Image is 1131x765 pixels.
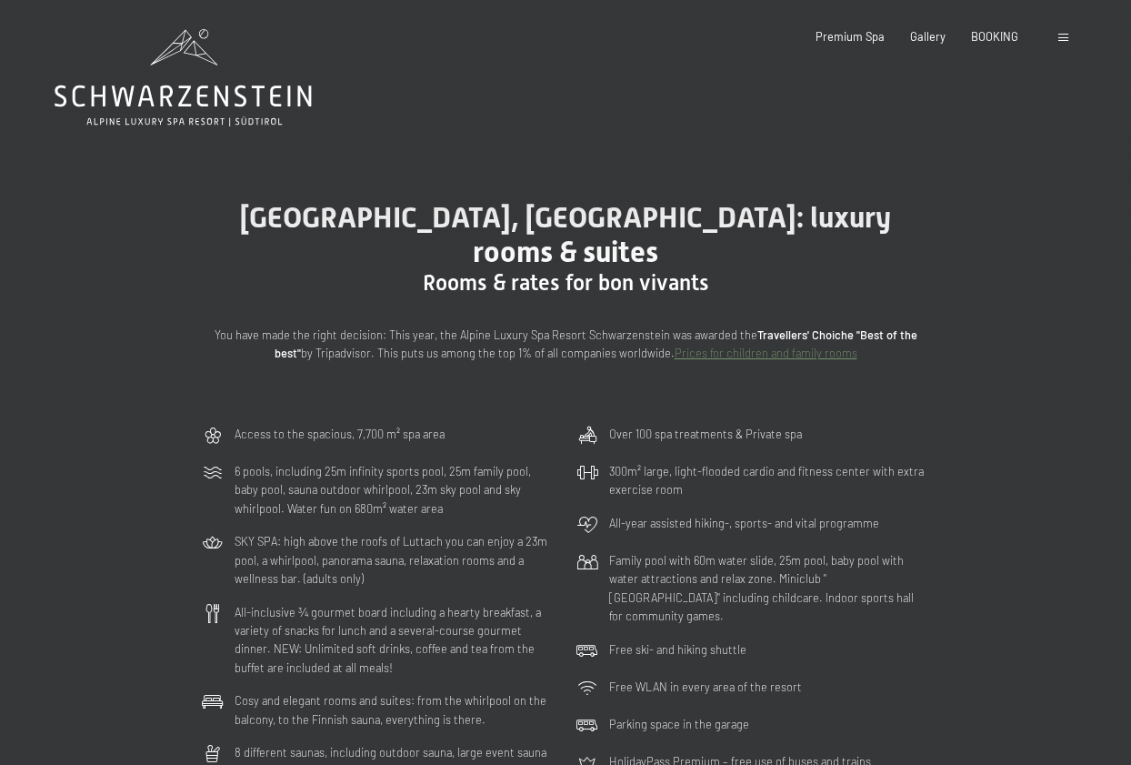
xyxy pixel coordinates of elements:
a: BOOKING [971,29,1018,44]
p: SKY SPA: high above the roofs of Luttach you can enjoy a 23m pool, a whirlpool, panorama sauna, r... [235,532,555,588]
p: Cosy and elegant rooms and suites: from the whirlpool on the balcony, to the Finnish sauna, every... [235,691,555,729]
p: All-year assisted hiking-, sports- and vital programme [609,514,879,532]
a: Prices for children and family rooms [675,346,857,360]
p: Family pool with 60m water slide, 25m pool, baby pool with water attractions and relax zone. Mini... [609,551,929,626]
p: Free WLAN in every area of the resort [609,678,802,696]
p: Access to the spacious, 7,700 m² spa area [235,425,445,443]
p: You have made the right decision: This year, the Alpine Luxury Spa Resort Schwarzenstein was awar... [202,326,929,363]
p: Parking space in the garage [609,715,749,733]
p: 300m² large, light-flooded cardio and fitness center with extra exercise room [609,462,929,499]
p: All-inclusive ¾ gourmet board including a hearty breakfast, a variety of snacks for lunch and a s... [235,603,555,678]
a: Gallery [910,29,946,44]
p: Over 100 spa treatments & Private spa [609,425,802,443]
p: 6 pools, including 25m infinity sports pool, 25m family pool, baby pool, sauna outdoor whirlpool,... [235,462,555,518]
a: Premium Spa [816,29,885,44]
span: [GEOGRAPHIC_DATA], [GEOGRAPHIC_DATA]: luxury rooms & suites [240,200,891,269]
p: Free ski- and hiking shuttle [609,640,746,659]
span: Rooms & rates for bon vivants [423,270,709,296]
